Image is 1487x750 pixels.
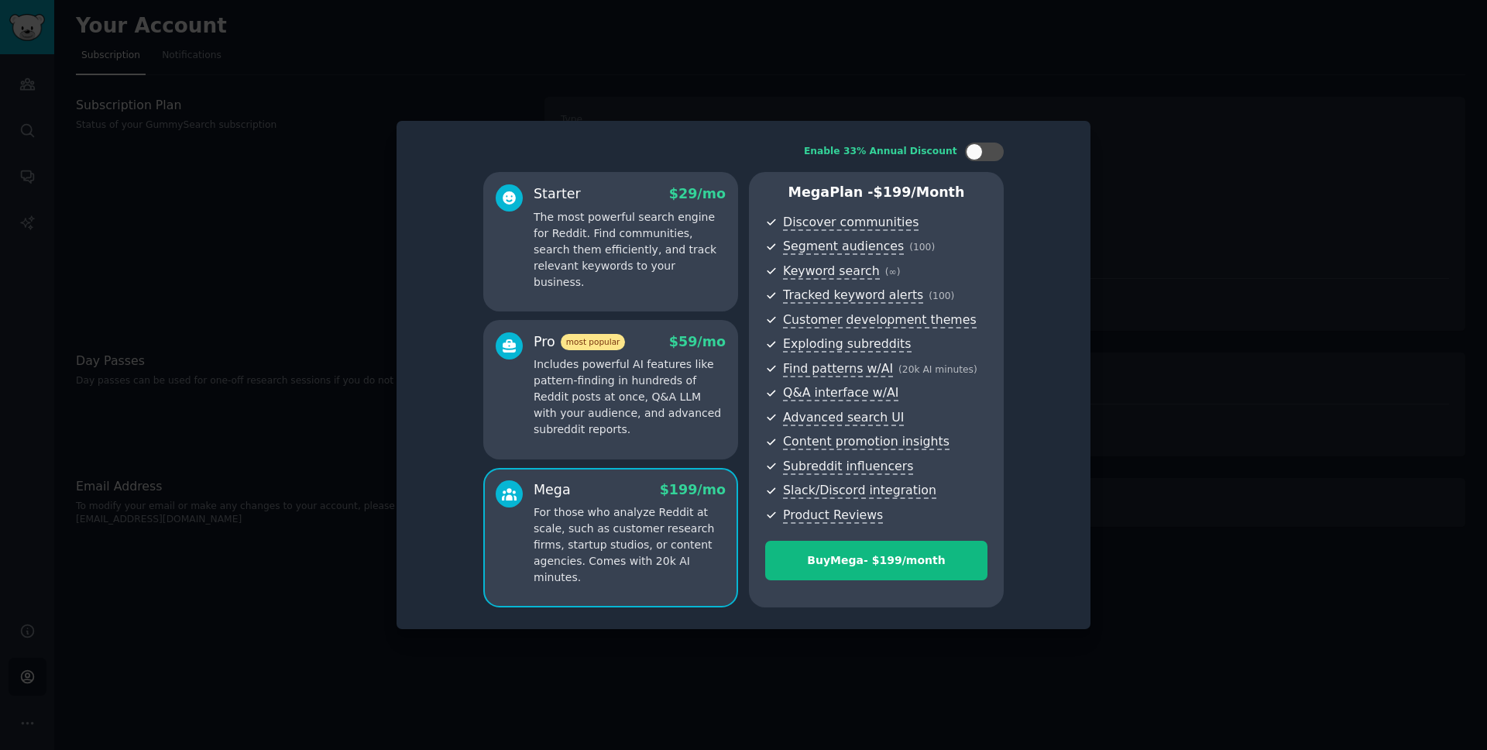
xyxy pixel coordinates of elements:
span: Q&A interface w/AI [783,385,898,401]
span: $ 199 /month [874,184,965,200]
span: ( 20k AI minutes ) [898,364,977,375]
div: Buy Mega - $ 199 /month [766,552,987,569]
span: Keyword search [783,263,880,280]
span: Customer development themes [783,312,977,329]
span: Tracked keyword alerts [783,287,923,304]
span: Find patterns w/AI [783,361,893,377]
button: BuyMega- $199/month [765,541,987,580]
span: ( ∞ ) [885,267,901,277]
span: Slack/Discord integration [783,483,936,499]
p: For those who analyze Reddit at scale, such as customer research firms, startup studios, or conte... [534,504,726,586]
div: Pro [534,332,625,352]
span: $ 199 /mo [660,482,726,497]
span: ( 100 ) [909,242,935,253]
span: Discover communities [783,215,919,231]
div: Enable 33% Annual Discount [804,145,957,159]
p: The most powerful search engine for Reddit. Find communities, search them efficiently, and track ... [534,209,726,291]
div: Mega [534,480,571,500]
span: Advanced search UI [783,410,904,426]
div: Starter [534,184,581,204]
span: Exploding subreddits [783,336,911,353]
span: Content promotion insights [783,434,950,450]
span: Subreddit influencers [783,459,913,475]
span: $ 59 /mo [669,334,726,349]
span: Segment audiences [783,239,904,255]
p: Includes powerful AI features like pattern-finding in hundreds of Reddit posts at once, Q&A LLM w... [534,356,726,438]
span: Product Reviews [783,507,883,524]
span: ( 100 ) [929,291,954,301]
span: most popular [561,334,626,350]
span: $ 29 /mo [669,186,726,201]
p: Mega Plan - [765,183,987,202]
